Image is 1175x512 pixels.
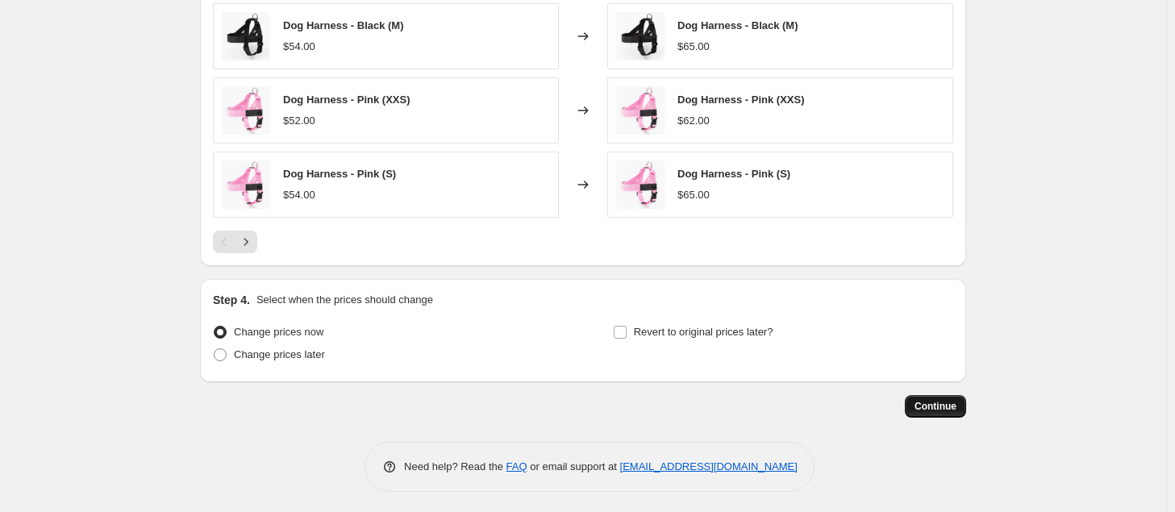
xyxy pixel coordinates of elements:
[234,326,323,338] span: Change prices now
[915,400,956,413] span: Continue
[506,460,527,472] a: FAQ
[283,187,315,203] div: $54.00
[222,86,270,135] img: harness_1_80x.jpg
[677,187,710,203] div: $65.00
[222,12,270,60] img: harness_16_9969c99a-3317-4de1-b6a1-7bbb489802c7_80x.jpg
[283,168,396,180] span: Dog Harness - Pink (S)
[677,19,798,31] span: Dog Harness - Black (M)
[616,86,665,135] img: harness_1_80x.jpg
[222,160,270,209] img: harness_1_80x.jpg
[213,231,257,253] nav: Pagination
[283,39,315,55] div: $54.00
[235,231,257,253] button: Next
[905,395,966,418] button: Continue
[283,19,404,31] span: Dog Harness - Black (M)
[616,12,665,60] img: harness_16_9969c99a-3317-4de1-b6a1-7bbb489802c7_80x.jpg
[234,348,325,360] span: Change prices later
[256,292,433,308] p: Select when the prices should change
[616,160,665,209] img: harness_1_80x.jpg
[527,460,620,472] span: or email support at
[634,326,773,338] span: Revert to original prices later?
[404,460,506,472] span: Need help? Read the
[677,94,804,106] span: Dog Harness - Pink (XXS)
[677,39,710,55] div: $65.00
[677,113,710,129] div: $62.00
[620,460,798,472] a: [EMAIL_ADDRESS][DOMAIN_NAME]
[213,292,250,308] h2: Step 4.
[677,168,790,180] span: Dog Harness - Pink (S)
[283,113,315,129] div: $52.00
[283,94,410,106] span: Dog Harness - Pink (XXS)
